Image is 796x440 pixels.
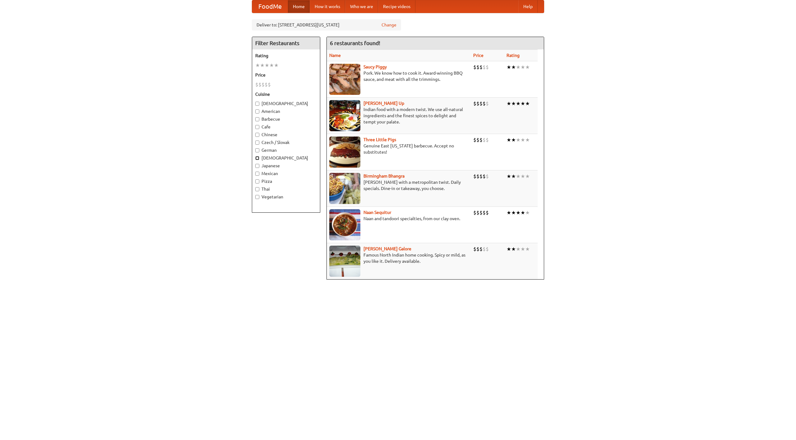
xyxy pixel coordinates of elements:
[486,209,489,216] li: $
[258,81,261,88] li: $
[511,137,516,143] li: ★
[363,174,405,178] a: Birmingham Bhangra
[507,53,520,58] a: Rating
[525,246,530,252] li: ★
[516,209,521,216] li: ★
[483,64,486,71] li: $
[363,246,411,251] a: [PERSON_NAME] Galore
[521,246,525,252] li: ★
[473,173,476,180] li: $
[255,186,317,192] label: Thai
[329,215,468,222] p: Naan and tandoori specialties, from our clay oven.
[479,137,483,143] li: $
[255,102,259,106] input: [DEMOGRAPHIC_DATA]
[483,209,486,216] li: $
[516,64,521,71] li: ★
[476,100,479,107] li: $
[329,252,468,264] p: Famous North Indian home cooking. Spicy or mild, as you like it. Delivery available.
[476,64,479,71] li: $
[345,0,378,13] a: Who we are
[255,62,260,69] li: ★
[511,100,516,107] li: ★
[525,100,530,107] li: ★
[473,53,484,58] a: Price
[479,209,483,216] li: $
[486,173,489,180] li: $
[476,209,479,216] li: $
[521,209,525,216] li: ★
[521,100,525,107] li: ★
[255,155,317,161] label: [DEMOGRAPHIC_DATA]
[476,137,479,143] li: $
[255,125,259,129] input: Cafe
[363,210,391,215] a: Naan Sequitur
[378,0,415,13] a: Recipe videos
[255,72,317,78] h5: Price
[329,70,468,82] p: Pork. We know how to cook it. Award-winning BBQ sauce, and meat with all the trimmings.
[473,209,476,216] li: $
[265,81,268,88] li: $
[255,53,317,59] h5: Rating
[255,194,317,200] label: Vegetarian
[255,100,317,107] label: [DEMOGRAPHIC_DATA]
[269,62,274,69] li: ★
[476,173,479,180] li: $
[255,132,317,138] label: Chinese
[329,173,360,204] img: bhangra.jpg
[255,91,317,97] h5: Cuisine
[518,0,538,13] a: Help
[483,173,486,180] li: $
[330,40,380,46] ng-pluralize: 6 restaurants found!
[507,137,511,143] li: ★
[473,64,476,71] li: $
[255,179,259,183] input: Pizza
[483,246,486,252] li: $
[516,173,521,180] li: ★
[525,137,530,143] li: ★
[329,53,341,58] a: Name
[525,64,530,71] li: ★
[479,64,483,71] li: $
[255,170,317,177] label: Mexican
[255,148,259,152] input: German
[329,209,360,240] img: naansequitur.jpg
[329,143,468,155] p: Genuine East [US_STATE] barbecue. Accept no substitutes!
[511,246,516,252] li: ★
[363,64,387,69] b: Saucy Piggy
[483,100,486,107] li: $
[476,246,479,252] li: $
[329,246,360,277] img: currygalore.jpg
[255,156,259,160] input: [DEMOGRAPHIC_DATA]
[486,64,489,71] li: $
[255,109,259,113] input: American
[479,100,483,107] li: $
[516,100,521,107] li: ★
[255,164,259,168] input: Japanese
[255,147,317,153] label: German
[268,81,271,88] li: $
[255,133,259,137] input: Chinese
[252,0,288,13] a: FoodMe
[507,100,511,107] li: ★
[486,100,489,107] li: $
[363,137,396,142] a: Three Little Pigs
[521,137,525,143] li: ★
[255,187,259,191] input: Thai
[255,124,317,130] label: Cafe
[265,62,269,69] li: ★
[329,179,468,192] p: [PERSON_NAME] with a metropolitan twist. Daily specials. Dine-in or takeaway, you choose.
[255,195,259,199] input: Vegetarian
[252,37,320,49] h4: Filter Restaurants
[525,209,530,216] li: ★
[507,64,511,71] li: ★
[473,100,476,107] li: $
[363,101,404,106] a: [PERSON_NAME] Up
[255,108,317,114] label: American
[507,246,511,252] li: ★
[255,139,317,146] label: Czech / Slovak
